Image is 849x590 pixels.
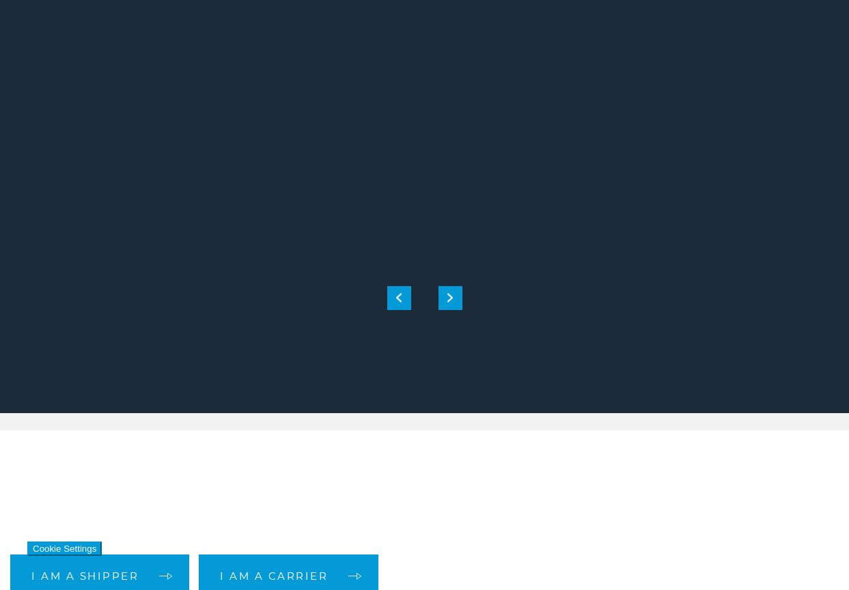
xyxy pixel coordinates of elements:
[447,294,453,303] img: next slide
[396,294,402,303] img: previous slide
[220,571,328,581] span: I am a carrier
[27,542,102,556] button: Cookie Settings
[31,571,139,581] span: I am a shipper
